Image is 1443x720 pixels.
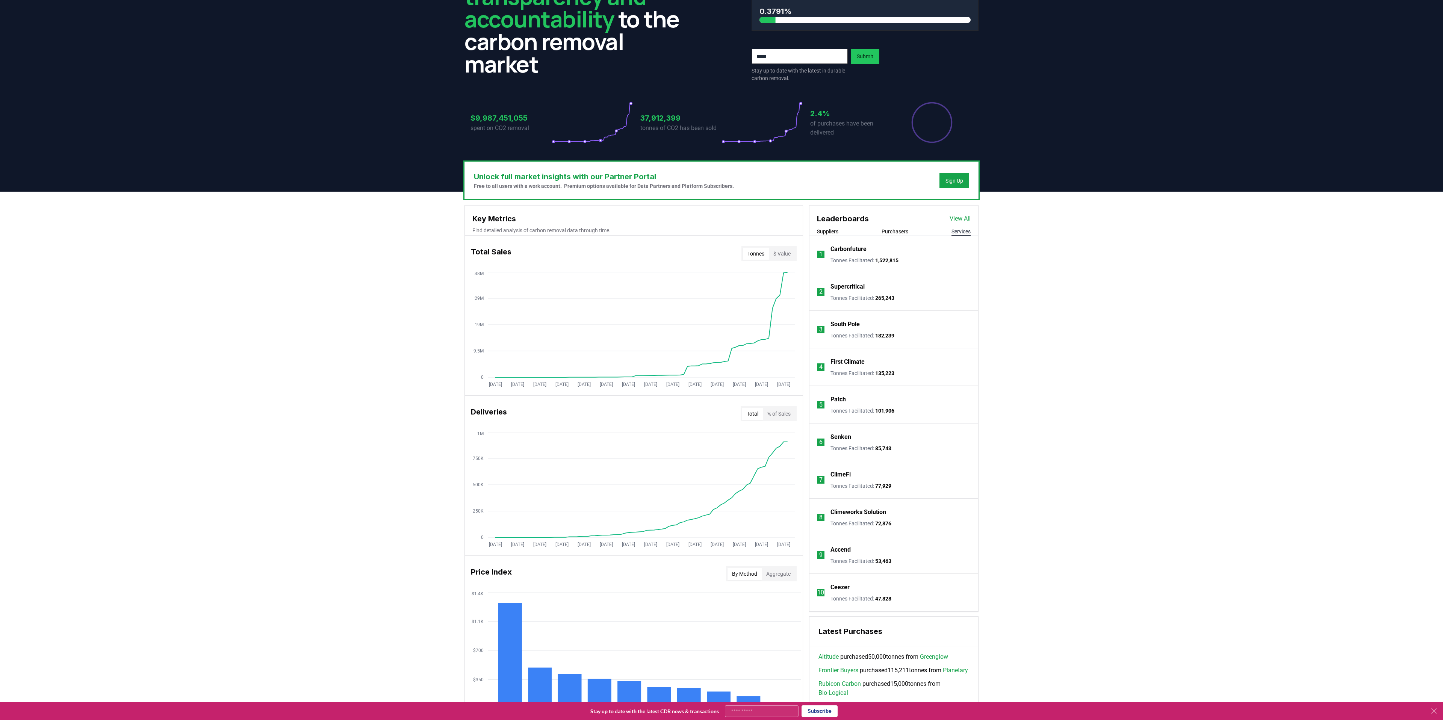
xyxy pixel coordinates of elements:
[818,666,968,675] span: purchased 115,211 tonnes from
[818,652,839,661] a: Altitude
[473,677,484,682] tspan: $350
[818,666,858,675] a: Frontier Buyers
[818,679,969,697] span: purchased 15,000 tonnes from
[818,652,948,661] span: purchased 50,000 tonnes from
[943,666,968,675] a: Planetary
[818,688,848,697] a: Bio-Logical
[473,648,484,653] tspan: $700
[818,679,861,688] a: Rubicon Carbon
[920,652,948,661] a: Greenglow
